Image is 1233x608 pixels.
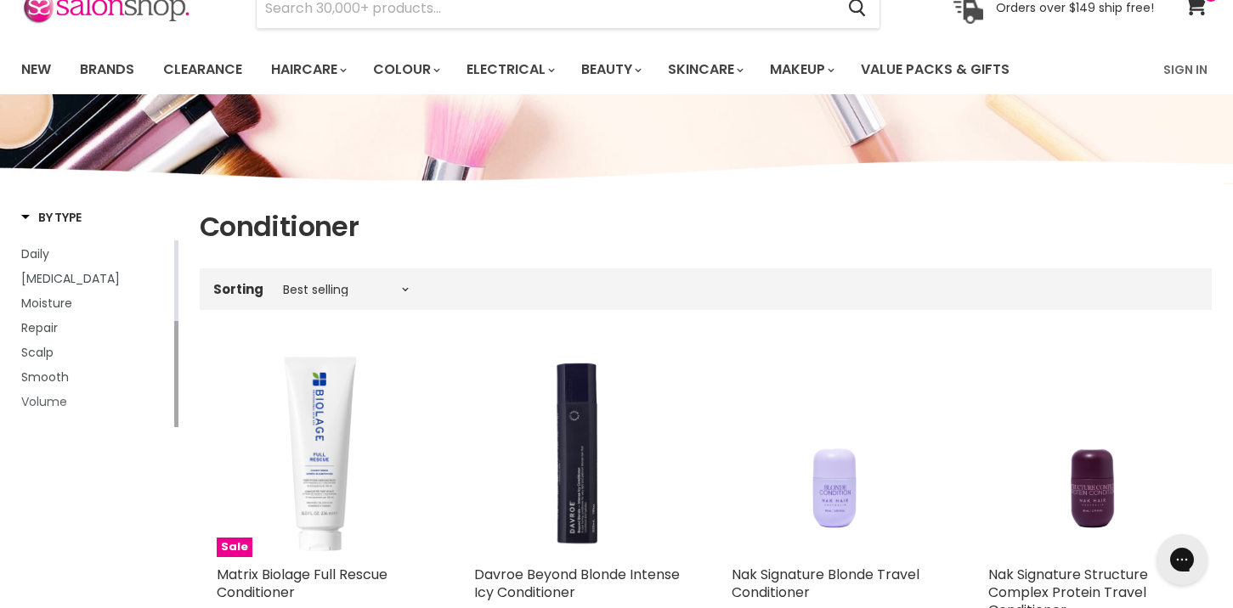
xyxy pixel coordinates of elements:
a: Matrix Biolage Full Rescue ConditionerSale [217,351,423,557]
span: Volume [21,393,67,410]
a: Electrical [454,52,565,87]
img: Nak Signature Blonde Travel Conditioner [752,351,917,557]
a: Smooth [21,368,171,386]
a: Brands [67,52,147,87]
label: Sorting [213,282,263,296]
h3: By Type [21,209,82,226]
h1: Conditioner [200,209,1212,245]
a: Matrix Biolage Full Rescue Conditioner [217,565,387,602]
span: Smooth [21,369,69,386]
a: Nak Signature Blonde Travel Conditioner [732,351,938,557]
ul: Main menu [8,45,1088,94]
span: Sale [217,538,252,557]
img: Nak Signature Structure Complex Protein Travel Conditioner [1010,351,1174,557]
a: Makeup [757,52,845,87]
a: Volume [21,392,171,411]
a: Nak Signature Structure Complex Protein Travel Conditioner [988,351,1195,557]
iframe: Gorgias live chat messenger [1148,528,1216,591]
span: Daily [21,245,49,262]
a: Repair [21,318,171,337]
a: Colour [360,52,450,87]
a: Scalp [21,343,171,362]
a: Moisture [21,294,171,312]
span: Scalp [21,344,54,361]
a: Skincare [655,52,754,87]
img: Davroe Beyond Blonde Intense Icy Conditioner [474,351,681,557]
span: Repair [21,319,58,336]
img: Matrix Biolage Full Rescue Conditioner [217,351,423,557]
a: Davroe Beyond Blonde Intense Icy Conditioner [474,565,680,602]
a: Haircare [258,52,357,87]
a: Clearance [150,52,255,87]
a: Value Packs & Gifts [848,52,1022,87]
a: Nak Signature Blonde Travel Conditioner [732,565,919,602]
a: Hair Extension [21,269,171,288]
span: Moisture [21,295,72,312]
a: New [8,52,64,87]
span: [MEDICAL_DATA] [21,270,120,287]
a: Sign In [1153,52,1218,87]
a: Daily [21,245,171,263]
a: Beauty [568,52,652,87]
